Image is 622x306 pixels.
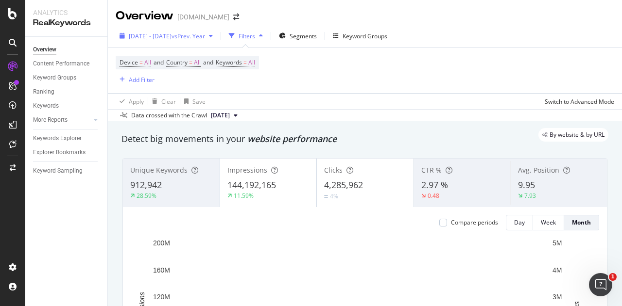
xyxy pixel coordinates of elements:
span: All [144,56,151,69]
span: All [248,56,255,69]
span: and [203,58,213,66]
div: Week [541,218,556,226]
a: Content Performance [33,59,101,69]
div: Data crossed with the Crawl [131,111,207,120]
div: 4% [330,192,338,200]
text: 200M [153,239,170,247]
div: Keyword Groups [33,73,76,83]
span: Avg. Position [518,165,559,175]
div: Content Performance [33,59,89,69]
button: [DATE] - [DATE]vsPrev. Year [116,28,217,44]
span: 9.95 [518,179,535,191]
div: Month [572,218,591,226]
span: Clicks [324,165,343,175]
span: 2.97 % [421,179,448,191]
div: Compare periods [451,218,498,226]
div: Add Filter [129,76,155,84]
div: Keywords Explorer [33,133,82,144]
div: Keyword Groups [343,32,387,40]
a: Overview [33,45,101,55]
span: 912,942 [130,179,162,191]
span: By website & by URL [550,132,605,138]
a: Keyword Groups [33,73,101,83]
button: Segments [275,28,321,44]
div: Overview [33,45,56,55]
a: More Reports [33,115,91,125]
button: Keyword Groups [329,28,391,44]
div: Explorer Bookmarks [33,147,86,158]
iframe: Intercom live chat [589,273,612,296]
a: Explorer Bookmarks [33,147,101,158]
span: All [194,56,201,69]
text: 4M [553,266,562,274]
div: Ranking [33,87,54,97]
span: = [243,58,247,66]
div: legacy label [538,128,608,142]
span: Keywords [216,58,242,66]
div: Overview [116,8,173,24]
button: Save [180,94,206,109]
span: Country [166,58,188,66]
div: 0.48 [428,192,439,200]
button: Week [533,215,564,230]
span: Impressions [227,165,267,175]
span: 4,285,962 [324,179,363,191]
text: 3M [553,293,562,301]
button: Month [564,215,599,230]
button: Switch to Advanced Mode [541,94,614,109]
text: 5M [553,239,562,247]
span: 1 [609,273,617,281]
div: Apply [129,97,144,106]
text: 120M [153,293,170,301]
div: Save [192,97,206,106]
span: 2025 Sep. 13th [211,111,230,120]
button: Day [506,215,533,230]
span: 144,192,165 [227,179,276,191]
button: [DATE] [207,110,242,121]
span: and [154,58,164,66]
div: 7.93 [524,192,536,200]
div: More Reports [33,115,68,125]
div: 11.59% [234,192,254,200]
div: Analytics [33,8,100,17]
span: = [189,58,192,66]
span: Unique Keywords [130,165,188,175]
span: vs Prev. Year [172,32,205,40]
div: Keywords [33,101,59,111]
a: Keyword Sampling [33,166,101,176]
button: Apply [116,94,144,109]
img: Equal [324,195,328,198]
a: Keywords Explorer [33,133,101,144]
div: Switch to Advanced Mode [545,97,614,106]
a: Keywords [33,101,101,111]
button: Filters [225,28,267,44]
div: Clear [161,97,176,106]
div: Day [514,218,525,226]
div: [DOMAIN_NAME] [177,12,229,22]
span: [DATE] - [DATE] [129,32,172,40]
span: = [139,58,143,66]
div: arrow-right-arrow-left [233,14,239,20]
div: 28.59% [137,192,156,200]
button: Add Filter [116,74,155,85]
span: Device [120,58,138,66]
span: Segments [290,32,317,40]
span: CTR % [421,165,442,175]
a: Ranking [33,87,101,97]
div: RealKeywords [33,17,100,29]
div: Keyword Sampling [33,166,83,176]
button: Clear [148,94,176,109]
text: 160M [153,266,170,274]
div: Filters [239,32,255,40]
